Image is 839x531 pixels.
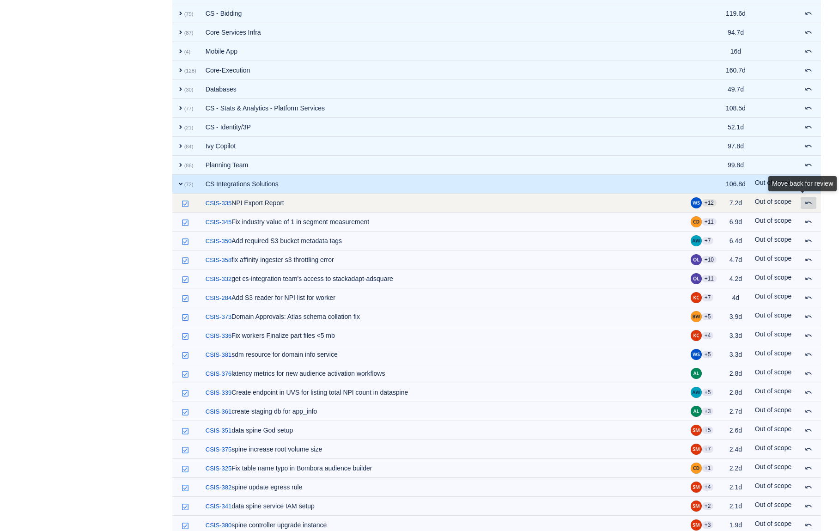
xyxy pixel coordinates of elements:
[206,199,231,208] a: CSIS-335
[691,406,702,417] img: AL
[755,330,791,338] span: Out of scope
[702,389,714,396] aui-badge: +5
[182,333,189,340] img: 10318
[755,198,791,205] span: Out of scope
[201,497,686,516] td: data spine service IAM setup
[691,482,702,493] img: SM
[201,345,686,364] td: sdm resource for domain info service
[721,118,750,137] td: 52.1d
[721,99,750,118] td: 108.5d
[206,275,231,284] a: CSIS-332
[184,125,194,130] small: (21)
[721,23,750,42] td: 94.7d
[702,483,714,491] aui-badge: +4
[691,254,702,265] img: OL
[755,274,791,281] span: Out of scope
[177,85,184,93] span: expand
[184,30,194,36] small: (87)
[184,68,196,73] small: (128)
[184,163,194,168] small: (86)
[702,446,714,453] aui-badge: +7
[755,425,791,433] span: Out of scope
[755,520,791,527] span: Out of scope
[721,232,750,250] td: 6.4d
[691,425,702,436] img: SM
[702,351,714,358] aui-badge: +5
[755,482,791,489] span: Out of scope
[206,464,231,473] a: CSIS-325
[206,293,231,303] a: CSIS-284
[755,217,791,224] span: Out of scope
[721,42,750,61] td: 16d
[206,312,231,322] a: CSIS-373
[721,288,750,307] td: 4d
[182,352,189,359] img: 10318
[691,197,702,208] img: WS
[182,465,189,473] img: 10318
[691,216,702,227] img: CD
[721,326,750,345] td: 3.3d
[691,311,702,322] img: BW
[702,199,717,207] aui-badge: +12
[206,502,231,511] a: CSIS-341
[177,180,184,188] span: expand
[702,256,717,263] aui-badge: +10
[184,49,191,55] small: (4)
[201,80,686,99] td: Databases
[201,156,686,175] td: Planning Team
[182,484,189,492] img: 10318
[691,330,702,341] img: KC
[201,175,686,194] td: CS Integrations Solutions
[721,478,750,497] td: 2.1d
[177,67,184,74] span: expand
[702,332,714,339] aui-badge: +4
[755,311,791,319] span: Out of scope
[755,179,791,186] span: Out of scope
[182,390,189,397] img: 10318
[182,257,189,264] img: 10318
[721,80,750,99] td: 49.7d
[182,238,189,245] img: 10318
[721,61,750,80] td: 160.7d
[721,175,750,194] td: 106.8d
[721,156,750,175] td: 99.8d
[177,29,184,36] span: expand
[691,444,702,455] img: SM
[755,349,791,357] span: Out of scope
[182,427,189,435] img: 10318
[182,522,189,530] img: 10318
[755,293,791,300] span: Out of scope
[755,501,791,508] span: Out of scope
[702,408,714,415] aui-badge: +3
[721,459,750,478] td: 2.2d
[201,307,686,326] td: Domain Approvals: Atlas schema collation fix
[755,236,791,243] span: Out of scope
[721,213,750,232] td: 6.9d
[201,459,686,478] td: Fix table name typo in Bombora audience builder
[721,440,750,459] td: 2.4d
[184,87,194,92] small: (30)
[721,364,750,383] td: 2.8d
[206,388,231,397] a: CSIS-339
[206,445,231,454] a: CSIS-375
[201,213,686,232] td: Fix industry value of 1 in segment measurement
[201,4,686,23] td: CS - Bidding
[201,137,686,156] td: Ivy Copilot
[691,273,702,284] img: OL
[206,350,231,360] a: CSIS-381
[177,123,184,131] span: expand
[201,383,686,402] td: Create endpoint in UVS for listing total NPI count in dataspine
[201,478,686,497] td: spine update egress rule
[182,503,189,511] img: 10318
[721,194,750,213] td: 7.2d
[201,61,686,80] td: Core-Execution
[201,23,686,42] td: Core Services Infra
[691,519,702,531] img: SM
[184,106,194,111] small: (77)
[206,426,231,435] a: CSIS-351
[182,409,189,416] img: 10318
[691,235,702,246] img: AW
[206,256,231,265] a: CSIS-358
[702,464,714,472] aui-badge: +1
[177,104,184,112] span: expand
